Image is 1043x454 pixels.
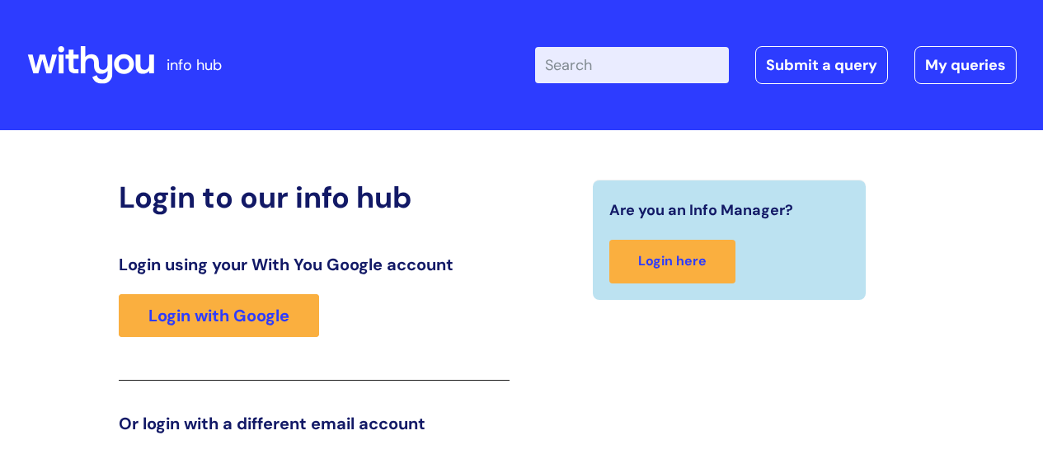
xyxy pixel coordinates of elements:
[167,52,222,78] p: info hub
[755,46,888,84] a: Submit a query
[119,255,510,274] h3: Login using your With You Google account
[535,47,729,83] input: Search
[609,197,793,223] span: Are you an Info Manager?
[119,180,510,215] h2: Login to our info hub
[119,294,319,337] a: Login with Google
[609,240,735,283] a: Login here
[914,46,1017,84] a: My queries
[119,414,510,433] h3: Or login with a different email account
